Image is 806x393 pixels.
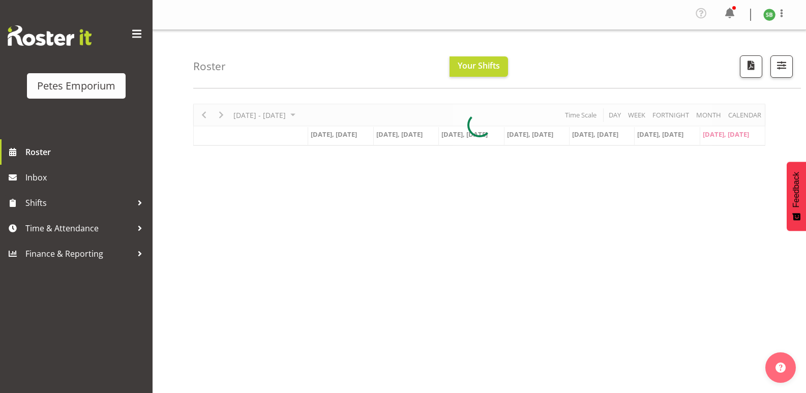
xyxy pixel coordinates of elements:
span: Inbox [25,170,147,185]
span: Shifts [25,195,132,210]
img: help-xxl-2.png [775,362,786,373]
span: Roster [25,144,147,160]
div: Petes Emporium [37,78,115,94]
span: Time & Attendance [25,221,132,236]
h4: Roster [193,61,226,72]
span: Finance & Reporting [25,246,132,261]
button: Feedback - Show survey [787,162,806,231]
span: Your Shifts [458,60,500,71]
img: stephanie-burden9828.jpg [763,9,775,21]
button: Filter Shifts [770,55,793,78]
img: Rosterit website logo [8,25,92,46]
button: Download a PDF of the roster according to the set date range. [740,55,762,78]
button: Your Shifts [450,56,508,77]
span: Feedback [792,172,801,207]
